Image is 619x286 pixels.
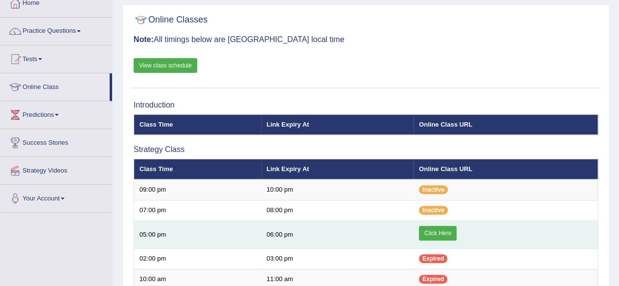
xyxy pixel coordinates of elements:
a: Practice Questions [0,18,112,42]
th: Online Class URL [413,114,597,135]
td: 09:00 pm [134,179,261,200]
h2: Online Classes [134,13,207,27]
td: 05:00 pm [134,220,261,249]
th: Link Expiry At [261,114,414,135]
th: Online Class URL [413,159,597,179]
th: Link Expiry At [261,159,414,179]
h3: Introduction [134,101,598,110]
a: Predictions [0,101,112,126]
span: Expired [419,254,447,263]
a: View class schedule [134,58,197,73]
a: Success Stories [0,129,112,154]
td: 10:00 pm [261,179,414,200]
h3: All timings below are [GEOGRAPHIC_DATA] local time [134,35,598,44]
td: 02:00 pm [134,249,261,269]
th: Class Time [134,114,261,135]
a: Tests [0,45,112,70]
td: 07:00 pm [134,200,261,220]
span: Inactive [419,185,448,194]
b: Note: [134,35,154,44]
a: Online Class [0,73,110,98]
a: Strategy Videos [0,157,112,181]
a: Your Account [0,185,112,209]
a: Click Here [419,226,457,241]
td: 03:00 pm [261,249,414,269]
span: Inactive [419,206,448,215]
span: Expired [419,275,447,284]
h3: Strategy Class [134,145,598,154]
th: Class Time [134,159,261,179]
td: 08:00 pm [261,200,414,220]
td: 06:00 pm [261,220,414,249]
